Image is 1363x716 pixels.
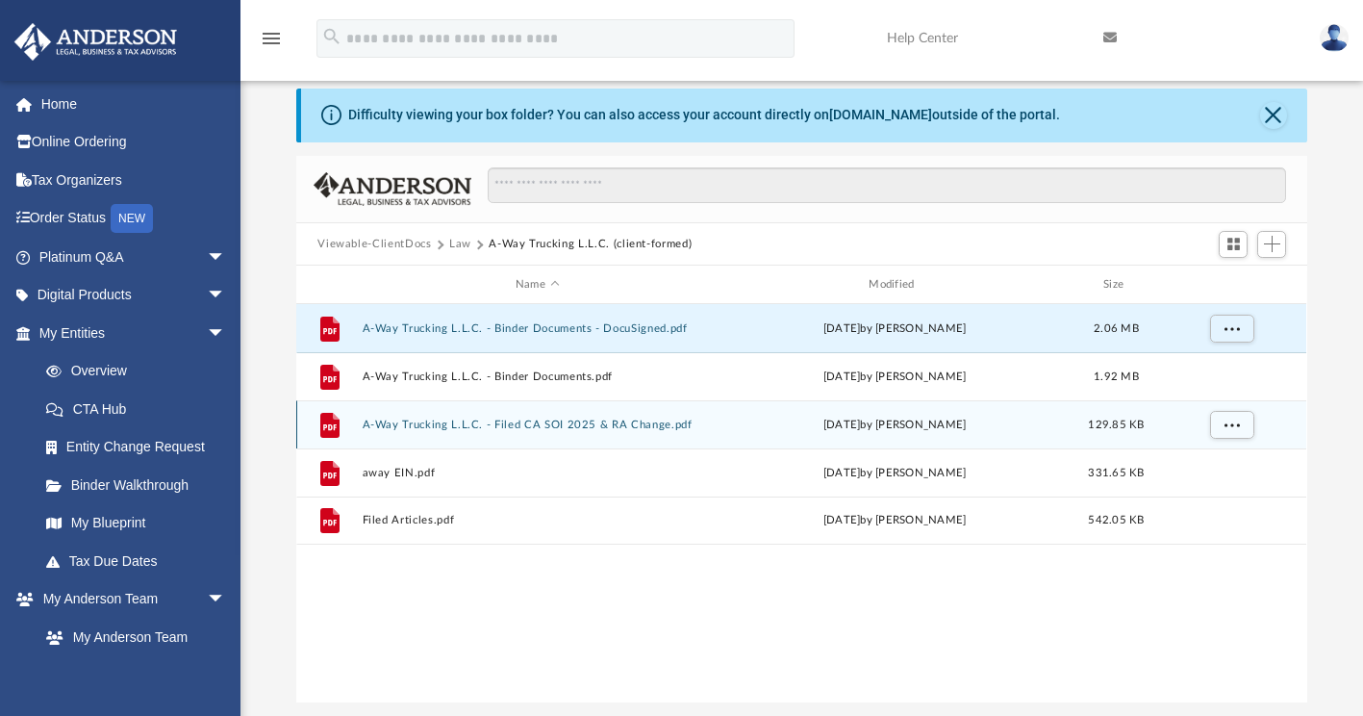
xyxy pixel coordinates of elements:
div: [DATE] by [PERSON_NAME] [720,320,1070,338]
span: 1.92 MB [1094,371,1139,382]
button: Close [1260,102,1287,129]
button: A-Way Trucking L.L.C. - Filed CA SOI 2025 & RA Change.pdf [363,419,712,431]
button: More options [1210,411,1254,440]
button: away EIN.pdf [363,467,712,479]
a: Tax Due Dates [27,542,255,580]
a: CTA Hub [27,390,255,428]
a: [DOMAIN_NAME] [829,107,932,122]
div: Modified [719,276,1070,294]
div: grid [296,304,1306,703]
span: arrow_drop_down [207,580,245,620]
div: NEW [111,204,153,233]
a: Overview [27,352,255,391]
span: arrow_drop_down [207,238,245,277]
a: Online Ordering [13,123,255,162]
button: A-Way Trucking L.L.C. (client-formed) [489,236,692,253]
div: [DATE] by [PERSON_NAME] [720,512,1070,529]
a: Order StatusNEW [13,199,255,239]
a: My Anderson Team [27,618,236,656]
input: Search files and folders [488,167,1286,204]
button: Law [449,236,471,253]
button: Add [1257,231,1286,258]
span: 2.06 MB [1094,323,1139,334]
a: menu [260,37,283,50]
button: A-Way Trucking L.L.C. - Binder Documents - DocuSigned.pdf [363,322,712,335]
div: id [1164,276,1299,294]
a: My Anderson Teamarrow_drop_down [13,580,245,619]
span: 331.65 KB [1089,468,1145,478]
button: More options [1210,315,1254,344]
a: Binder Walkthrough [27,466,255,504]
a: My Entitiesarrow_drop_down [13,314,255,352]
button: A-Way Trucking L.L.C. - Binder Documents.pdf [363,371,712,383]
button: Switch to Grid View [1219,231,1248,258]
span: 129.85 KB [1089,420,1145,430]
div: Name [362,276,712,294]
img: User Pic [1320,24,1349,52]
div: id [305,276,353,294]
a: Tax Organizers [13,161,255,199]
i: search [321,26,342,47]
a: Home [13,85,255,123]
div: Difficulty viewing your box folder? You can also access your account directly on outside of the p... [348,105,1060,125]
i: menu [260,27,283,50]
a: Platinum Q&Aarrow_drop_down [13,238,255,276]
span: arrow_drop_down [207,314,245,353]
div: Size [1078,276,1155,294]
button: Viewable-ClientDocs [317,236,431,253]
div: [DATE] by [PERSON_NAME] [720,465,1070,482]
img: Anderson Advisors Platinum Portal [9,23,183,61]
span: arrow_drop_down [207,276,245,316]
a: Entity Change Request [27,428,255,467]
div: [DATE] by [PERSON_NAME] [720,417,1070,434]
span: 542.05 KB [1089,515,1145,525]
div: [DATE] by [PERSON_NAME] [720,369,1070,386]
a: Digital Productsarrow_drop_down [13,276,255,315]
button: Filed Articles.pdf [363,515,712,527]
a: My Blueprint [27,504,245,543]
